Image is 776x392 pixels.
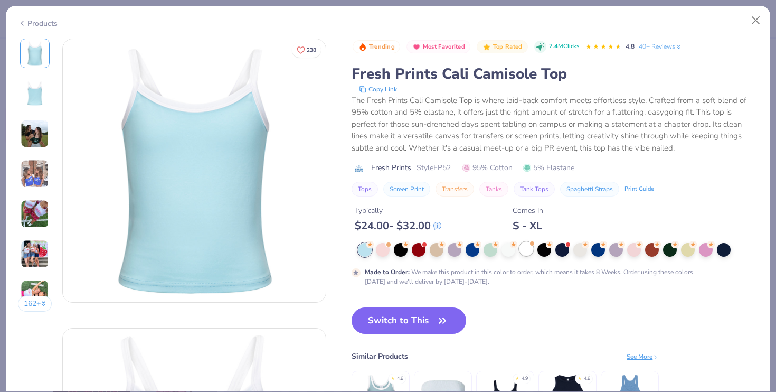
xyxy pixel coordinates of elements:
div: 4.8 [397,375,403,382]
img: Most Favorited sort [412,43,421,51]
img: User generated content [21,160,49,188]
button: Like [292,42,321,58]
div: ★ [391,375,395,379]
button: Tanks [479,182,508,197]
div: See More [627,352,659,361]
span: Top Rated [493,44,523,50]
img: User generated content [21,200,49,228]
a: 40+ Reviews [639,42,683,51]
div: The Fresh Prints Cali Camisole Top is where laid-back comfort meets effortless style. Crafted fro... [352,95,758,154]
div: 4.9 [522,375,528,382]
div: Similar Products [352,351,408,362]
button: Tank Tops [514,182,555,197]
span: 4.8 [626,42,635,51]
button: 162+ [18,296,52,312]
button: Badge Button [406,40,470,54]
button: Tops [352,182,378,197]
span: Fresh Prints [371,162,411,173]
div: We make this product in this color to order, which means it takes 8 Weeks. Order using these colo... [365,267,709,286]
img: Front [22,41,48,66]
div: Typically [355,205,441,216]
img: Back [22,81,48,106]
div: Fresh Prints Cali Camisole Top [352,64,758,84]
span: 5% Elastane [523,162,574,173]
button: Badge Button [477,40,527,54]
button: Badge Button [353,40,400,54]
strong: Made to Order : [365,268,410,276]
img: brand logo [352,164,366,173]
div: Comes In [513,205,543,216]
button: Close [746,11,766,31]
div: 4.8 [584,375,590,382]
span: Trending [369,44,395,50]
div: 4.8 Stars [585,39,621,55]
div: $ 24.00 - $ 32.00 [355,219,441,232]
button: Screen Print [383,182,430,197]
div: S - XL [513,219,543,232]
img: Front [63,39,326,302]
div: Print Guide [624,185,654,194]
div: ★ [578,375,582,379]
span: 95% Cotton [462,162,513,173]
button: Spaghetti Straps [560,182,619,197]
span: 238 [307,48,316,53]
span: 2.4M Clicks [549,42,579,51]
img: Top Rated sort [482,43,491,51]
span: Style FP52 [417,162,451,173]
img: User generated content [21,280,49,309]
img: User generated content [21,119,49,148]
button: copy to clipboard [356,84,400,95]
button: Transfers [436,182,474,197]
span: Most Favorited [423,44,465,50]
img: User generated content [21,240,49,268]
button: Switch to This [352,307,466,334]
img: Trending sort [358,43,367,51]
div: Products [18,18,58,29]
div: ★ [515,375,519,379]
